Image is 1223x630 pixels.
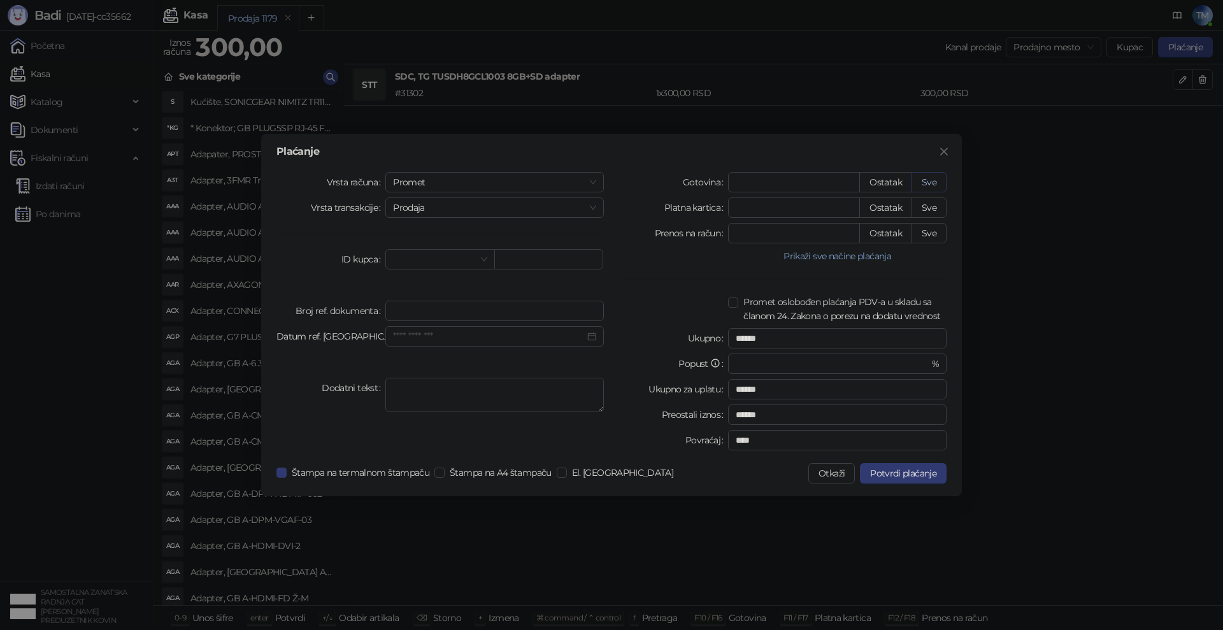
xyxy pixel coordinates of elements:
label: Ukupno za uplatu [648,379,728,399]
label: ID kupca [341,249,385,269]
label: Datum ref. dokum. [276,326,385,347]
button: Ostatak [859,197,912,218]
label: Ukupno [688,328,729,348]
label: Platna kartica [664,197,728,218]
label: Vrsta transakcije [311,197,386,218]
button: Sve [912,197,947,218]
button: Ostatak [859,223,912,243]
label: Dodatni tekst [322,378,385,398]
label: Gotovina [683,172,728,192]
span: Promet [393,173,596,192]
button: Sve [912,223,947,243]
span: Štampa na termalnom štampaču [287,466,434,480]
button: Ostatak [859,172,912,192]
textarea: Dodatni tekst [385,378,604,412]
span: Zatvori [934,147,954,157]
span: close [939,147,949,157]
button: Sve [912,172,947,192]
button: Potvrdi plaćanje [860,463,947,483]
span: Potvrdi plaćanje [870,468,936,479]
label: Preostali iznos [662,404,729,425]
span: Štampa na A4 štampaču [445,466,557,480]
label: Vrsta računa [327,172,386,192]
span: Prodaja [393,198,596,217]
span: El. [GEOGRAPHIC_DATA] [567,466,679,480]
label: Povraćaj [685,430,728,450]
button: Prikaži sve načine plaćanja [728,248,947,264]
label: Popust [678,354,728,374]
span: Promet oslobođen plaćanja PDV-a u skladu sa članom 24. Zakona o porezu na dodatu vrednost [738,295,947,323]
label: Prenos na račun [655,223,729,243]
div: Plaćanje [276,147,947,157]
input: Datum ref. dokum. [393,329,585,343]
button: Otkaži [808,463,855,483]
button: Close [934,141,954,162]
input: Broj ref. dokumenta [385,301,604,321]
label: Broj ref. dokumenta [296,301,385,321]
